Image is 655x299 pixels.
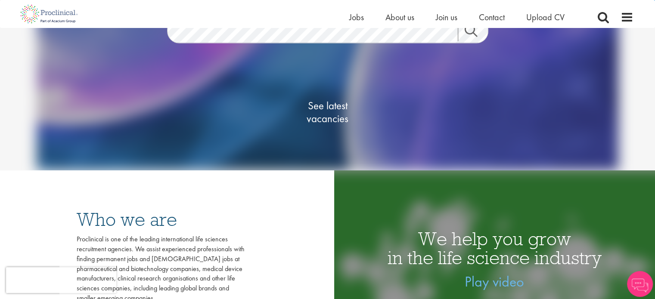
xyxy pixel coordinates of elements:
[458,24,495,41] a: Job search submit button
[349,12,364,23] a: Jobs
[436,12,457,23] a: Join us
[465,272,524,291] a: Play video
[6,267,116,293] iframe: reCAPTCHA
[526,12,565,23] a: Upload CV
[479,12,505,23] a: Contact
[285,99,371,125] span: See latest vacancies
[285,65,371,160] a: See latestvacancies
[627,271,653,297] img: Chatbot
[77,210,245,229] h3: Who we are
[385,12,414,23] a: About us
